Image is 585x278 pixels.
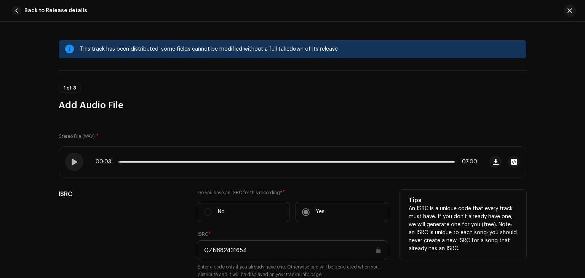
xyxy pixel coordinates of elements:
label: ISRC [198,231,211,237]
p: Yes [316,208,324,216]
p: An ISRC is a unique code that every track must have. If you don't already have one, we will gener... [409,205,517,253]
h3: Add Audio File [59,99,526,111]
h5: Tips [409,196,517,205]
input: ABXYZ####### [198,240,387,260]
div: This track has been distributed: some fields cannot be modified without a full takedown of its re... [80,45,520,54]
span: 07:00 [458,159,477,165]
p: No [218,208,225,216]
label: Do you have an ISRC for this recording? [198,190,387,196]
h5: ISRC [59,190,185,199]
